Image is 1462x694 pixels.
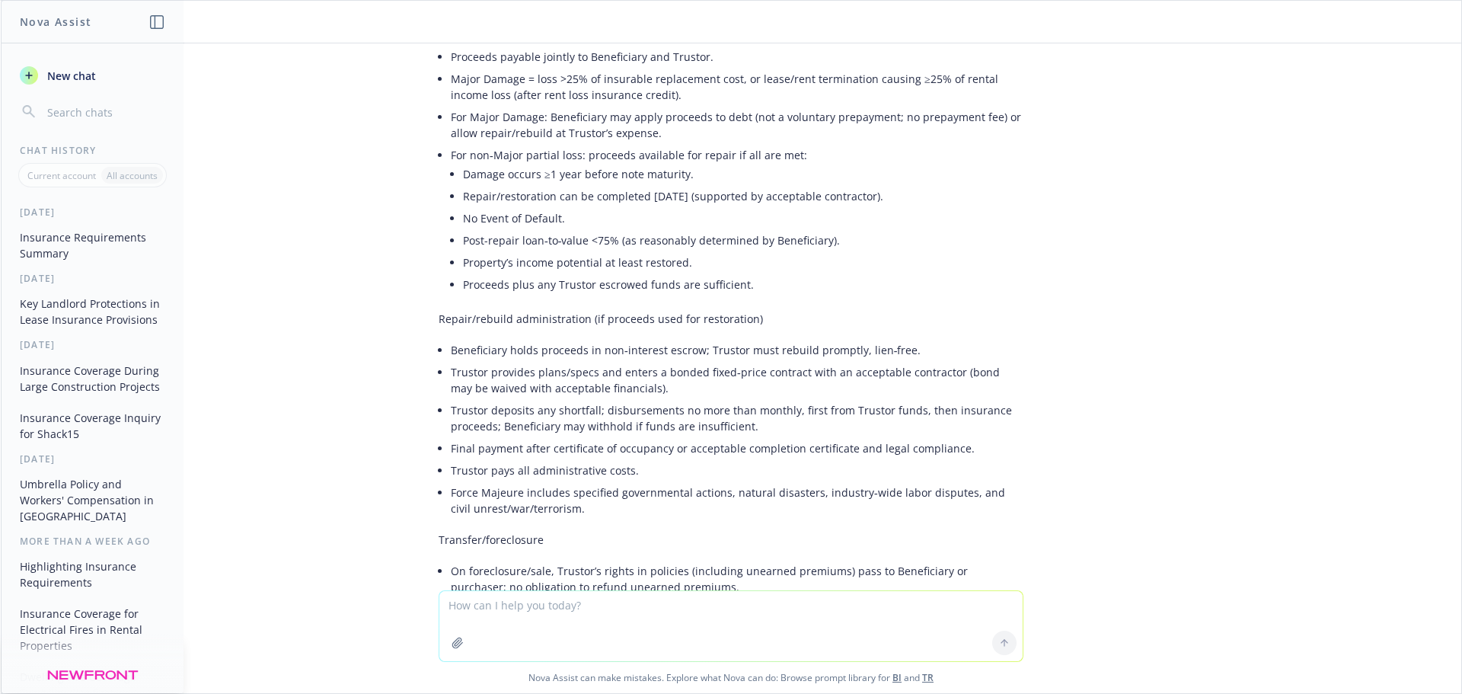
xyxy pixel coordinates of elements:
li: For Major Damage: Beneficiary may apply proceeds to debt (not a voluntary prepayment; no prepayme... [451,106,1023,144]
li: Post-repair loan‑to‑value <75% (as reasonably determined by Beneficiary). [463,229,1023,251]
li: Force Majeure includes specified governmental actions, natural disasters, industry‑wide labor dis... [451,481,1023,520]
h1: Nova Assist [20,14,91,30]
div: [DATE] [2,272,184,285]
li: Trustor provides plans/specs and enters a bonded fixed‑price contract with an acceptable contract... [451,361,1023,399]
div: [DATE] [2,338,184,351]
li: Beneficiary holds proceeds in non‑interest escrow; Trustor must rebuild promptly, lien‑free. [451,339,1023,361]
p: Transfer/foreclosure [439,532,1023,548]
input: Search chats [44,101,165,123]
button: Insurance Requirements Summary [14,225,171,266]
button: Key Landlord Protections in Lease Insurance Provisions [14,291,171,332]
li: Major Damage = loss >25% of insurable replacement cost, or lease/rent termination causing ≥25% of... [451,68,1023,106]
li: Trustor pays all administrative costs. [451,459,1023,481]
span: New chat [44,68,96,84]
li: Repair/restoration can be completed [DATE] (supported by acceptable contractor). [463,185,1023,207]
li: Damage occurs ≥1 year before note maturity. [463,163,1023,185]
li: Property’s income potential at least restored. [463,251,1023,273]
li: Proceeds plus any Trustor escrowed funds are sufficient. [463,273,1023,296]
li: Final payment after certificate of occupancy or acceptable completion certificate and legal compl... [451,437,1023,459]
div: [DATE] [2,453,184,465]
button: Insurance Coverage for Electrical Fires in Rental Properties [14,601,171,658]
li: For non‑Major partial loss: proceeds available for repair if all are met: [451,144,1023,299]
p: Repair/rebuild administration (if proceeds used for restoration) [439,311,1023,327]
button: Highlighting Insurance Requirements [14,554,171,595]
span: Nova Assist can make mistakes. Explore what Nova can do: Browse prompt library for and [7,662,1455,693]
button: New chat [14,62,171,89]
a: TR [922,671,934,684]
p: Current account [27,169,96,182]
li: No Event of Default. [463,207,1023,229]
li: Proceeds payable jointly to Beneficiary and Trustor. [451,46,1023,68]
li: On foreclosure/sale, Trustor’s rights in policies (including unearned premiums) pass to Beneficia... [451,560,1023,598]
div: More than a week ago [2,535,184,548]
button: Insurance Coverage Inquiry for Shack15 [14,405,171,446]
li: Trustor deposits any shortfall; disbursements no more than monthly, first from Trustor funds, the... [451,399,1023,437]
div: Chat History [2,144,184,157]
a: BI [892,671,902,684]
div: [DATE] [2,206,184,219]
button: Insurance Coverage During Large Construction Projects [14,358,171,399]
p: All accounts [107,169,158,182]
button: Umbrella Policy and Workers' Compensation in [GEOGRAPHIC_DATA] [14,472,171,529]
